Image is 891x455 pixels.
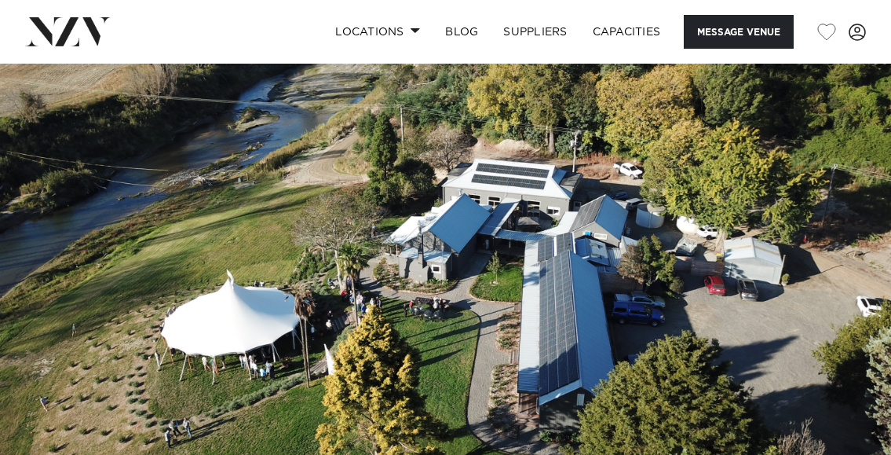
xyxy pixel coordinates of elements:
img: nzv-logo.png [25,17,111,46]
a: BLOG [433,15,491,49]
a: SUPPLIERS [491,15,579,49]
a: Capacities [580,15,674,49]
button: Message Venue [684,15,794,49]
a: Locations [323,15,433,49]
